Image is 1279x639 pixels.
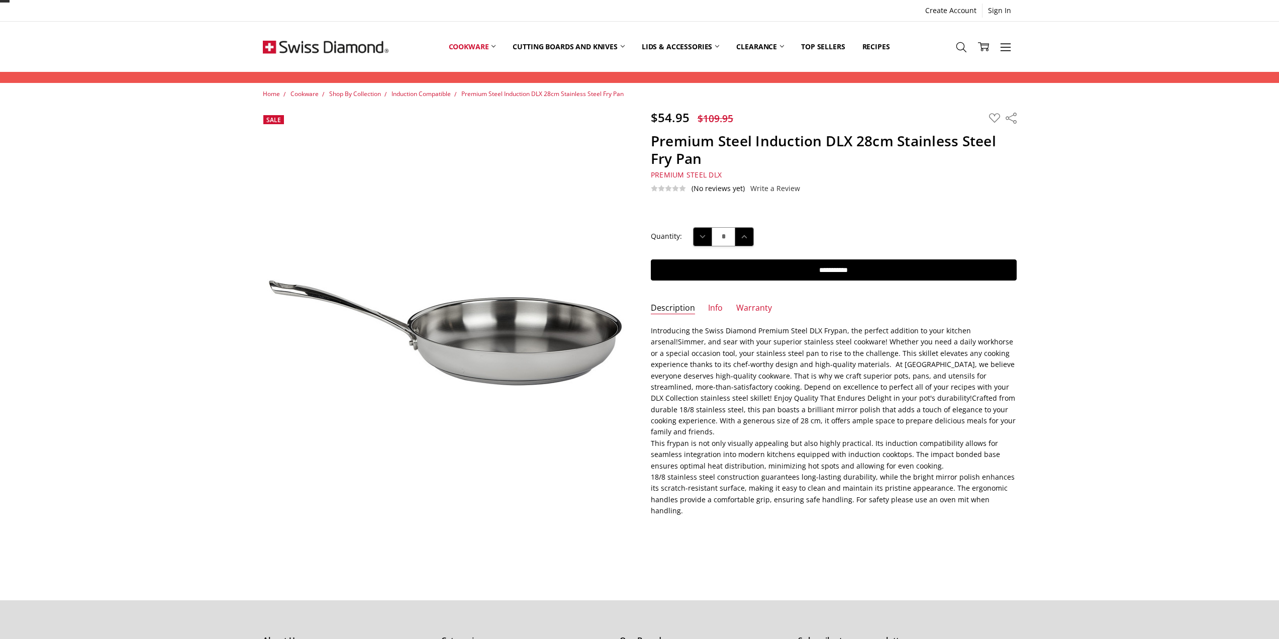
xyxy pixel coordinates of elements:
a: Shop By Collection [329,89,381,98]
span: Sale [266,116,281,124]
a: Cutting boards and knives [504,24,633,69]
a: Lids & Accessories [633,24,728,69]
a: Home [263,89,280,98]
img: Premium Steel DLX - 8" (20cm) Stainless Steel Fry Pan | Swiss Diamond - [290,481,291,482]
a: Cookware [290,89,319,98]
a: Create Account [920,4,982,18]
a: Top Sellers [793,24,853,69]
span: $54.95 [651,109,690,126]
span: 18/8 stainless steel construction guarantees long-lasting durability, while the bright mirror pol... [651,472,1015,515]
span: This frypan is not only visually appealing but also highly practical. Its induction compatibility... [651,438,1000,471]
a: Induction Compatible [391,89,451,98]
a: Info [708,303,723,314]
h1: Premium Steel Induction DLX 28cm Stainless Steel Fry Pan [651,132,1017,167]
label: Quantity: [651,231,682,242]
span: Introducing the Swiss Diamond Premium Steel DLX Frypan, the perfect addition to your kitchen arse... [651,326,971,346]
a: Premium Steel DLX [651,170,722,179]
a: Sign In [982,4,1017,18]
span: $109.95 [698,112,733,125]
img: Premium Steel DLX - 8" (20cm) Stainless Steel Fry Pan | Swiss Diamond - Product [284,481,285,482]
a: Warranty [736,303,772,314]
a: Cookware [440,24,505,69]
span: Simmer, and sear with your superior stainless steel cookware! Whether you need a daily workhorse ... [651,337,1016,436]
img: Premium Steel DLX - 8" (20cm) Stainless Steel Fry Pan | Swiss Diamond - Product [263,110,629,476]
a: Clearance [728,24,793,69]
a: Premium Steel Induction DLX 28cm Stainless Steel Fry Pan [461,89,624,98]
a: Description [651,303,695,314]
a: Recipes [854,24,899,69]
a: Write a Review [750,185,800,193]
span: (No reviews yet) [692,185,745,193]
img: Premium Steel DLX - 8" (20cm) Stainless Steel Fry Pan | Swiss Diamond - [287,481,288,482]
img: Free Shipping On Every Order [263,22,388,72]
img: Premium Steel DLX - 8" (20cm) Stainless Steel Fry Pan | Swiss Diamond - [293,481,294,482]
